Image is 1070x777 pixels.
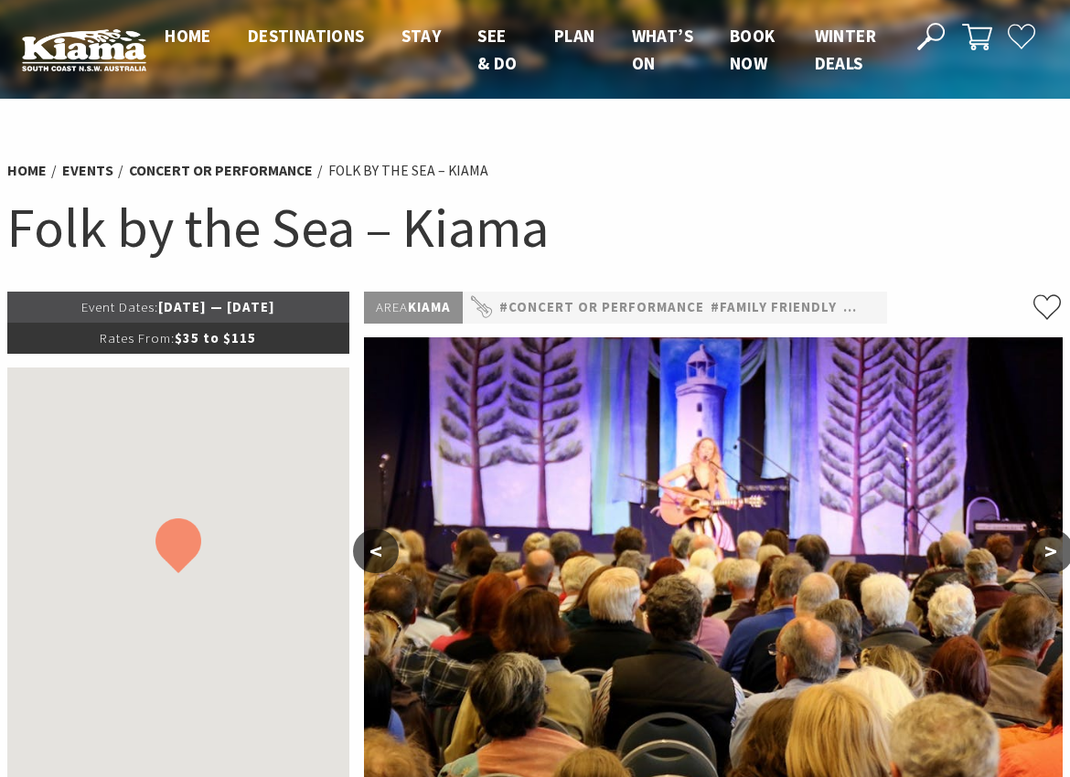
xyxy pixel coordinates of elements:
li: Folk by the Sea – Kiama [328,159,488,182]
span: Home [165,25,211,47]
span: Winter Deals [815,25,876,74]
span: Area [376,298,408,315]
a: Events [62,161,113,180]
p: $35 to $115 [7,323,349,354]
button: < [353,529,399,573]
p: Kiama [364,292,463,324]
p: [DATE] — [DATE] [7,292,349,323]
nav: Main Menu [146,22,895,78]
a: Concert or Performance [129,161,313,180]
span: Event Dates: [81,298,158,315]
span: Stay [401,25,442,47]
h1: Folk by the Sea – Kiama [7,192,1063,264]
a: #Family Friendly [711,296,837,319]
span: Book now [730,25,776,74]
a: #Concert or Performance [499,296,704,319]
span: Rates From: [100,329,175,346]
span: Plan [554,25,595,47]
a: Home [7,161,47,180]
a: #Festivals [843,296,927,319]
span: See & Do [477,25,518,74]
span: Destinations [248,25,365,47]
img: Kiama Logo [22,28,146,71]
span: What’s On [632,25,693,74]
